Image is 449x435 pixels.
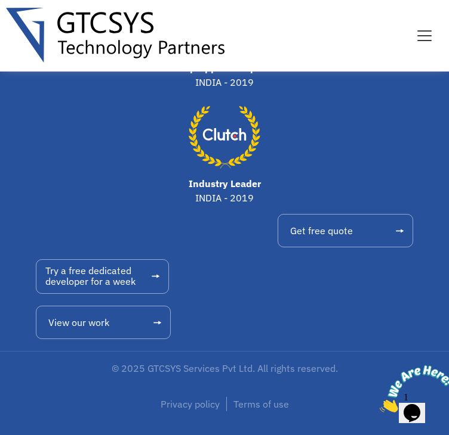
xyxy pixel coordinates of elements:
span: Try a free dedicated developer for a week [45,266,136,287]
img: Gtcsys logo [6,8,224,63]
span: 1 [5,5,10,15]
p: INDIA - 2019 [12,75,437,89]
img: Chat attention grabber [5,5,79,52]
a: Industry Leader [189,178,261,189]
a: Terms of use [233,397,289,411]
p: INDIA - 2019 [12,191,437,205]
iframe: chat widget [375,361,449,417]
span: Get free quote [290,226,353,235]
a: Try a free dedicateddeveloper for a week [36,259,169,293]
span: View our work [48,318,109,327]
a: Get free quote [278,214,413,247]
a: Industry Leader [189,101,260,173]
a: Privacy policy [161,397,220,411]
a: View our work [36,306,171,339]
